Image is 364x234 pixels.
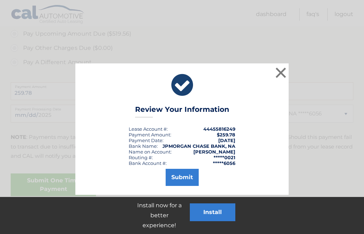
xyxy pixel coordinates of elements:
div: Bank Name: [129,143,158,149]
p: Install now for a better experience! [129,201,190,230]
div: Routing #: [129,155,153,160]
strong: 44455816249 [203,126,235,132]
strong: JPMORGAN CHASE BANK, NA [162,143,235,149]
div: Payment Amount: [129,132,171,137]
strong: [PERSON_NAME] [193,149,235,155]
span: Payment Date [129,137,162,143]
span: [DATE] [218,137,235,143]
button: Submit [166,169,199,186]
div: : [129,137,164,143]
span: $259.78 [217,132,235,137]
h3: Review Your Information [135,105,229,118]
div: Name on Account: [129,149,172,155]
div: Bank Account #: [129,160,167,166]
button: × [274,66,288,80]
div: Lease Account #: [129,126,168,132]
button: Install [190,203,235,221]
